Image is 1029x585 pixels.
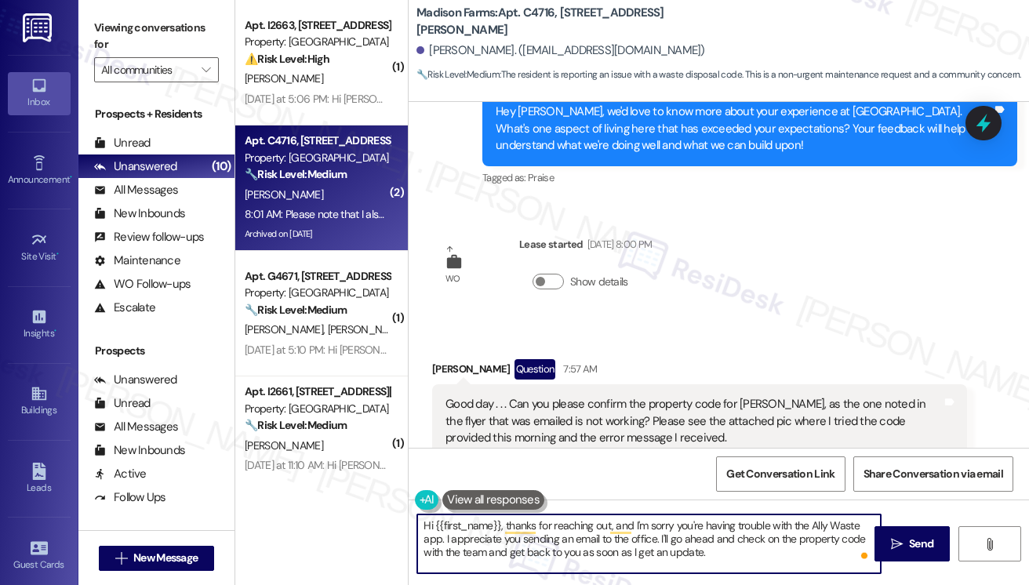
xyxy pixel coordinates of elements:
div: Prospects [78,343,235,359]
div: All Messages [94,419,178,435]
span: Share Conversation via email [864,466,1003,482]
div: Escalate [94,300,155,316]
div: Apt. G4671, [STREET_ADDRESS][PERSON_NAME] [245,268,390,285]
b: Madison Farms: Apt. C4716, [STREET_ADDRESS][PERSON_NAME] [416,5,730,38]
div: WO Follow-ups [94,276,191,292]
button: Send [874,526,951,561]
div: Apt. I2661, [STREET_ADDRESS][PERSON_NAME] [245,383,390,400]
div: Unread [94,395,151,412]
strong: 🔧 Risk Level: Medium [245,418,347,432]
span: • [54,325,56,336]
div: Tagged as: [482,166,1017,189]
span: New Message [133,550,198,566]
i:  [115,552,127,565]
span: Get Conversation Link [726,466,834,482]
strong: 🔧 Risk Level: Medium [416,68,500,81]
label: Viewing conversations for [94,16,219,57]
div: Property: [GEOGRAPHIC_DATA] [245,401,390,417]
span: [PERSON_NAME] [328,322,406,336]
div: Unanswered [94,372,177,388]
span: Send [909,536,933,552]
div: Active [94,466,147,482]
div: Unanswered [94,158,177,175]
div: [PERSON_NAME] [432,359,967,384]
div: Review follow-ups [94,229,204,245]
i:  [202,64,210,76]
span: [PERSON_NAME] [245,71,323,85]
div: (10) [208,154,235,179]
a: Insights • [8,303,71,346]
div: Property: [GEOGRAPHIC_DATA] [245,150,390,166]
a: Site Visit • [8,227,71,269]
div: Apt. C4716, [STREET_ADDRESS][PERSON_NAME] [245,133,390,149]
img: ResiDesk Logo [23,13,55,42]
div: Archived on [DATE] [243,224,391,244]
a: Leads [8,458,71,500]
input: All communities [101,57,194,82]
i:  [891,538,903,550]
strong: 🔧 Risk Level: Medium [245,303,347,317]
strong: ⚠️ Risk Level: High [245,52,329,66]
div: New Inbounds [94,442,185,459]
span: : The resident is reporting an issue with a waste disposal code. This is a non-urgent maintenance... [416,67,1021,83]
div: Hey [PERSON_NAME], we'd love to know more about your experience at [GEOGRAPHIC_DATA]. What's one ... [496,104,992,154]
span: [PERSON_NAME] [245,322,328,336]
strong: 🔧 Risk Level: Medium [245,167,347,181]
span: Praise [528,171,554,184]
div: Unread [94,135,151,151]
div: All Messages [94,182,178,198]
textarea: To enrich screen reader interactions, please activate Accessibility in Grammarly extension settings [417,514,881,573]
div: Property: [GEOGRAPHIC_DATA] [245,285,390,301]
div: Apt. I2663, [STREET_ADDRESS][PERSON_NAME] [245,17,390,34]
div: [PERSON_NAME]. ([EMAIL_ADDRESS][DOMAIN_NAME]) [416,42,705,59]
a: Inbox [8,72,71,114]
div: Lease started [519,236,652,258]
div: Property: [GEOGRAPHIC_DATA] [245,34,390,50]
i:  [984,538,995,550]
div: Good day . . . Can you please confirm the property code for [PERSON_NAME], as the one noted in th... [445,396,942,547]
div: Follow Ups [94,489,166,506]
button: Get Conversation Link [716,456,845,492]
label: Show details [570,274,628,290]
a: Guest Cards [8,535,71,577]
div: New Inbounds [94,205,185,222]
span: • [56,249,59,260]
button: New Message [99,546,215,571]
div: 7:57 AM [559,361,597,377]
div: [DATE] at 11:10 AM: Hi [PERSON_NAME]! Good morning. I was out [DATE] and [DATE] and was not able ... [245,458,985,472]
span: [PERSON_NAME] [245,187,323,202]
div: WO [445,271,460,287]
span: [PERSON_NAME] [245,438,323,452]
div: [DATE] 8:00 PM [584,236,653,253]
div: Question [514,359,556,379]
button: Share Conversation via email [853,456,1013,492]
div: Maintenance [94,253,180,269]
span: • [70,172,72,183]
a: Buildings [8,380,71,423]
div: Prospects + Residents [78,106,235,122]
